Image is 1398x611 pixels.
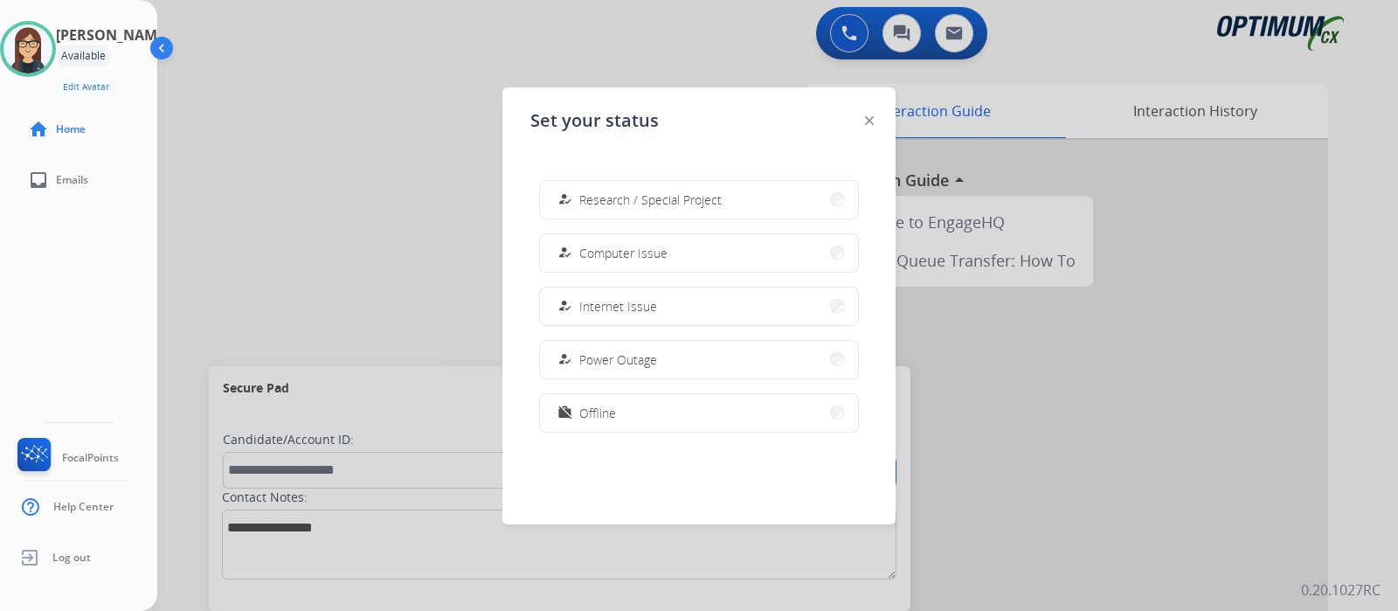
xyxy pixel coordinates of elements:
[14,438,119,478] a: FocalPoints
[56,77,116,97] button: Edit Avatar
[579,297,657,316] span: Internet Issue
[557,192,572,207] mat-icon: how_to_reg
[540,234,858,272] button: Computer Issue
[1301,580,1381,601] p: 0.20.1027RC
[579,351,657,369] span: Power Outage
[540,181,858,219] button: Research / Special Project
[579,404,616,422] span: Offline
[56,24,170,45] h3: [PERSON_NAME]
[557,406,572,420] mat-icon: work_off
[28,170,49,191] mat-icon: inbox
[62,451,119,465] span: FocalPoints
[56,173,88,187] span: Emails
[53,500,114,514] span: Help Center
[530,108,659,133] span: Set your status
[56,122,86,136] span: Home
[540,341,858,378] button: Power Outage
[865,116,874,125] img: close-button
[579,191,722,209] span: Research / Special Project
[3,24,52,73] img: avatar
[540,394,858,432] button: Offline
[557,246,572,260] mat-icon: how_to_reg
[557,299,572,314] mat-icon: how_to_reg
[579,244,668,262] span: Computer Issue
[540,288,858,325] button: Internet Issue
[557,352,572,367] mat-icon: how_to_reg
[52,551,91,565] span: Log out
[28,119,49,140] mat-icon: home
[56,45,111,66] div: Available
